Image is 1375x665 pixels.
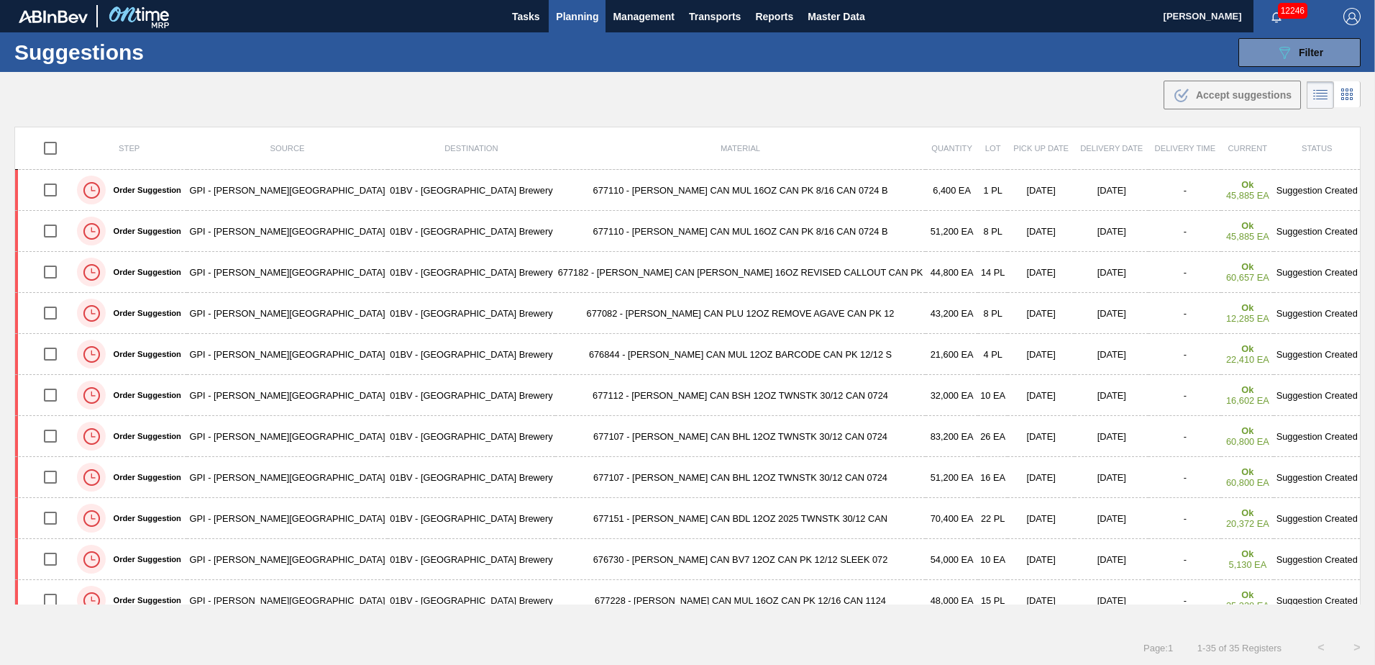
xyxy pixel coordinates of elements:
td: GPI - [PERSON_NAME][GEOGRAPHIC_DATA] [187,293,388,334]
td: Suggestion Created [1274,293,1360,334]
td: 6,400 EA [926,170,978,211]
span: 45,885 EA [1226,190,1269,201]
td: - [1148,580,1221,621]
td: 677182 - [PERSON_NAME] CAN [PERSON_NAME] 16OZ REVISED CALLOUT CAN PK [555,252,926,293]
span: Material [721,144,760,153]
td: 01BV - [GEOGRAPHIC_DATA] Brewery [388,580,555,621]
label: Order Suggestion [106,186,181,194]
div: List Vision [1307,81,1334,109]
span: Accept suggestions [1196,89,1292,101]
td: Suggestion Created [1274,170,1360,211]
td: [DATE] [1074,580,1148,621]
span: Planning [556,8,598,25]
div: Card Vision [1334,81,1361,109]
td: 01BV - [GEOGRAPHIC_DATA] Brewery [388,170,555,211]
span: 45,885 EA [1226,231,1269,242]
td: [DATE] [1074,211,1148,252]
td: [DATE] [1074,416,1148,457]
span: Quantity [931,144,972,153]
td: GPI - [PERSON_NAME][GEOGRAPHIC_DATA] [187,580,388,621]
td: 32,000 EA [926,375,978,416]
td: - [1148,498,1221,539]
td: 48,000 EA [926,580,978,621]
td: - [1148,375,1221,416]
label: Order Suggestion [106,350,181,358]
span: 60,800 EA [1226,436,1269,447]
td: 4 PL [978,334,1008,375]
td: Suggestion Created [1274,498,1360,539]
span: 12,285 EA [1226,313,1269,324]
td: - [1148,334,1221,375]
td: GPI - [PERSON_NAME][GEOGRAPHIC_DATA] [187,211,388,252]
span: 12246 [1278,3,1307,19]
td: [DATE] [1008,416,1074,457]
td: [DATE] [1074,170,1148,211]
td: [DATE] [1008,170,1074,211]
td: GPI - [PERSON_NAME][GEOGRAPHIC_DATA] [187,334,388,375]
td: [DATE] [1008,539,1074,580]
span: 5,130 EA [1229,559,1267,570]
td: 01BV - [GEOGRAPHIC_DATA] Brewery [388,539,555,580]
td: Suggestion Created [1274,211,1360,252]
td: 16 EA [978,457,1008,498]
td: 14 PL [978,252,1008,293]
td: [DATE] [1074,252,1148,293]
strong: Ok [1241,548,1253,559]
span: 60,657 EA [1226,272,1269,283]
td: [DATE] [1008,293,1074,334]
a: Order SuggestionGPI - [PERSON_NAME][GEOGRAPHIC_DATA]01BV - [GEOGRAPHIC_DATA] Brewery677228 - [PER... [15,580,1361,621]
td: Suggestion Created [1274,580,1360,621]
td: - [1148,457,1221,498]
td: 01BV - [GEOGRAPHIC_DATA] Brewery [388,211,555,252]
td: 677107 - [PERSON_NAME] CAN BHL 12OZ TWNSTK 30/12 CAN 0724 [555,457,926,498]
a: Order SuggestionGPI - [PERSON_NAME][GEOGRAPHIC_DATA]01BV - [GEOGRAPHIC_DATA] Brewery677151 - [PER... [15,498,1361,539]
span: 35,328 EA [1226,600,1269,611]
td: [DATE] [1074,293,1148,334]
td: Suggestion Created [1274,252,1360,293]
span: Delivery Time [1155,144,1216,153]
span: Reports [755,8,793,25]
a: Order SuggestionGPI - [PERSON_NAME][GEOGRAPHIC_DATA]01BV - [GEOGRAPHIC_DATA] Brewery677112 - [PER... [15,375,1361,416]
td: 01BV - [GEOGRAPHIC_DATA] Brewery [388,252,555,293]
td: 677151 - [PERSON_NAME] CAN BDL 12OZ 2025 TWNSTK 30/12 CAN [555,498,926,539]
td: 677110 - [PERSON_NAME] CAN MUL 16OZ CAN PK 8/16 CAN 0724 B [555,211,926,252]
td: 22 PL [978,498,1008,539]
td: 01BV - [GEOGRAPHIC_DATA] Brewery [388,416,555,457]
td: GPI - [PERSON_NAME][GEOGRAPHIC_DATA] [187,252,388,293]
td: 10 EA [978,375,1008,416]
td: 01BV - [GEOGRAPHIC_DATA] Brewery [388,498,555,539]
strong: Ok [1241,343,1253,354]
span: Filter [1299,47,1323,58]
label: Order Suggestion [106,596,181,605]
a: Order SuggestionGPI - [PERSON_NAME][GEOGRAPHIC_DATA]01BV - [GEOGRAPHIC_DATA] Brewery677107 - [PER... [15,457,1361,498]
td: [DATE] [1008,334,1074,375]
td: 676730 - [PERSON_NAME] CAN BV7 12OZ CAN PK 12/12 SLEEK 072 [555,539,926,580]
strong: Ok [1241,425,1253,436]
button: Notifications [1253,6,1299,27]
button: Filter [1238,38,1361,67]
td: [DATE] [1008,498,1074,539]
td: [DATE] [1074,334,1148,375]
span: 60,800 EA [1226,477,1269,488]
label: Order Suggestion [106,309,181,317]
td: [DATE] [1074,498,1148,539]
a: Order SuggestionGPI - [PERSON_NAME][GEOGRAPHIC_DATA]01BV - [GEOGRAPHIC_DATA] Brewery677182 - [PER... [15,252,1361,293]
a: Order SuggestionGPI - [PERSON_NAME][GEOGRAPHIC_DATA]01BV - [GEOGRAPHIC_DATA] Brewery676844 - [PER... [15,334,1361,375]
td: GPI - [PERSON_NAME][GEOGRAPHIC_DATA] [187,498,388,539]
span: Management [613,8,675,25]
td: Suggestion Created [1274,457,1360,498]
strong: Ok [1241,220,1253,231]
span: Step [119,144,140,153]
strong: Ok [1241,466,1253,477]
span: 22,410 EA [1226,354,1269,365]
td: - [1148,293,1221,334]
td: Suggestion Created [1274,334,1360,375]
td: 8 PL [978,211,1008,252]
span: Lot [985,144,1001,153]
td: [DATE] [1074,457,1148,498]
td: 83,200 EA [926,416,978,457]
a: Order SuggestionGPI - [PERSON_NAME][GEOGRAPHIC_DATA]01BV - [GEOGRAPHIC_DATA] Brewery677110 - [PER... [15,211,1361,252]
td: GPI - [PERSON_NAME][GEOGRAPHIC_DATA] [187,539,388,580]
td: Suggestion Created [1274,375,1360,416]
label: Order Suggestion [106,555,181,564]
